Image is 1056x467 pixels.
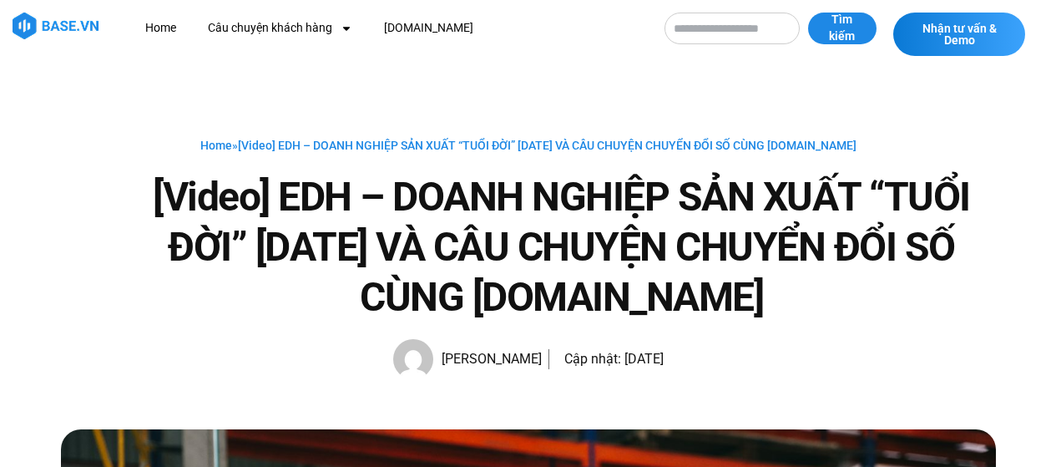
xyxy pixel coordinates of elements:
span: Cập nhật: [564,351,621,367]
a: Home [133,13,189,43]
span: [Video] EDH – DOANH NGHIỆP SẢN XUẤT “TUỔI ĐỜI” [DATE] VÀ CÂU CHUYỆN CHUYỂN ĐỔI SỐ CÙNG [DOMAIN_NAME] [238,139,856,152]
img: Picture of Hạnh Hoàng [393,339,433,379]
a: Nhận tư vấn & Demo [893,13,1025,56]
span: » [200,139,856,152]
span: Tìm kiếm [825,12,860,44]
time: [DATE] [624,351,664,367]
nav: Menu [133,13,649,43]
h1: [Video] EDH – DOANH NGHIỆP SẢN XUẤT “TUỔI ĐỜI” [DATE] VÀ CÂU CHUYỆN CHUYỂN ĐỔI SỐ CÙNG [DOMAIN_NAME] [128,172,996,322]
a: Picture of Hạnh Hoàng [PERSON_NAME] [393,339,542,379]
span: [PERSON_NAME] [433,348,542,371]
a: [DOMAIN_NAME] [371,13,486,43]
a: Home [200,139,232,152]
button: Tìm kiếm [808,13,877,44]
span: Nhận tư vấn & Demo [910,23,1008,46]
a: Câu chuyện khách hàng [195,13,365,43]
